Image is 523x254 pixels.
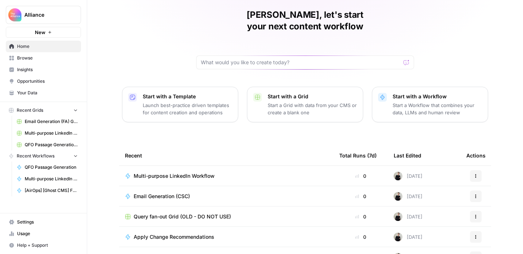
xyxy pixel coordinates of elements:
div: Recent [125,146,328,165]
a: Home [6,41,81,52]
button: New [6,27,81,38]
a: QFO Passage Generation [13,161,81,173]
span: Email Generation (FA) Grid [25,118,78,125]
span: QFO Passage Generation [25,164,78,171]
a: QFO Passage Generation Grid (PMA) [13,139,81,151]
button: Start with a GridStart a Grid with data from your CMS or create a blank one [247,87,363,122]
button: Start with a WorkflowStart a Workflow that combines your data, LLMs and human review [372,87,488,122]
span: Recent Workflows [17,153,54,159]
div: Total Runs (7d) [339,146,377,165]
img: rzyuksnmva7rad5cmpd7k6b2ndco [394,212,402,221]
a: Insights [6,64,81,75]
span: Multi-purpose LinkedIn Workflow [25,176,78,182]
span: Help + Support [17,242,78,249]
a: Multi-purpose LinkedIn Workflow [13,173,81,185]
a: Browse [6,52,81,64]
p: Start with a Workflow [393,93,482,100]
span: Your Data [17,90,78,96]
span: Insights [17,66,78,73]
div: 0 [339,193,382,200]
div: Actions [466,146,486,165]
a: Apply Change Recommendations [125,233,328,241]
div: 0 [339,172,382,180]
div: 0 [339,213,382,220]
span: Email Generation (CSC) [134,193,190,200]
span: Apply Change Recommendations [134,233,214,241]
span: Browse [17,55,78,61]
a: Email Generation (FA) Grid [13,116,81,127]
p: Launch best-practice driven templates for content creation and operations [143,102,232,116]
div: [DATE] [394,212,422,221]
span: Multi-purpose LinkedIn Workflow Grid [25,130,78,136]
p: Start a Workflow that combines your data, LLMs and human review [393,102,482,116]
span: Usage [17,230,78,237]
a: Multi-purpose LinkedIn Workflow Grid [13,127,81,139]
button: Recent Grids [6,105,81,116]
input: What would you like to create today? [201,59,401,66]
button: Start with a TemplateLaunch best-practice driven templates for content creation and operations [122,87,238,122]
span: Query fan-out Grid (OLD - DO NOT USE) [134,213,231,220]
div: [DATE] [394,172,422,180]
img: Alliance Logo [8,8,21,21]
span: Recent Grids [17,107,43,114]
a: Opportunities [6,75,81,87]
p: Start with a Template [143,93,232,100]
div: [DATE] [394,192,422,201]
p: Start with a Grid [268,93,357,100]
span: Home [17,43,78,50]
span: Opportunities [17,78,78,85]
p: Start a Grid with data from your CMS or create a blank one [268,102,357,116]
span: Multi-purpose LinkedIn Workflow [134,172,215,180]
a: Settings [6,216,81,228]
span: Settings [17,219,78,225]
div: [DATE] [394,233,422,241]
span: New [35,29,45,36]
button: Workspace: Alliance [6,6,81,24]
img: rzyuksnmva7rad5cmpd7k6b2ndco [394,172,402,180]
a: [AirOps] [Ghost CMS] Fetch Blog Post [13,185,81,196]
button: Help + Support [6,239,81,251]
span: [AirOps] [Ghost CMS] Fetch Blog Post [25,187,78,194]
span: Alliance [24,11,68,19]
a: Email Generation (CSC) [125,193,328,200]
a: Usage [6,228,81,239]
button: Recent Workflows [6,151,81,161]
span: QFO Passage Generation Grid (PMA) [25,142,78,148]
div: Last Edited [394,146,421,165]
a: Multi-purpose LinkedIn Workflow [125,172,328,180]
h1: [PERSON_NAME], let's start your next content workflow [196,9,414,32]
img: rzyuksnmva7rad5cmpd7k6b2ndco [394,192,402,201]
img: rzyuksnmva7rad5cmpd7k6b2ndco [394,233,402,241]
a: Your Data [6,87,81,99]
a: Query fan-out Grid (OLD - DO NOT USE) [125,213,328,220]
div: 0 [339,233,382,241]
